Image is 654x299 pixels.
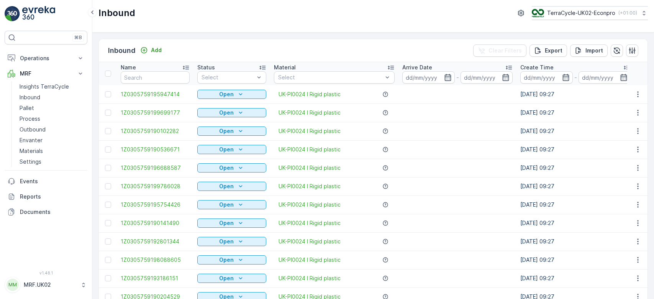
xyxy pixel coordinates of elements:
[197,145,266,154] button: Open
[105,165,111,171] div: Toggle Row Selected
[197,237,266,246] button: Open
[279,219,341,227] a: UK-PI0024 I Rigid plastic
[108,45,136,56] p: Inbound
[279,109,341,117] a: UK-PI0024 I Rigid plastic
[456,73,459,82] p: -
[121,146,190,153] span: 1Z0305759190536671
[516,214,634,232] td: [DATE] 09:27
[516,251,634,269] td: [DATE] 09:27
[105,202,111,208] div: Toggle Row Selected
[516,122,634,140] td: [DATE] 09:27
[516,103,634,122] td: [DATE] 09:27
[20,147,43,155] p: Materials
[24,281,77,289] p: MRF.UK02
[574,73,577,82] p: -
[22,6,55,21] img: logo_light-DOdMpM7g.png
[520,64,554,71] p: Create Time
[20,126,46,133] p: Outbound
[197,90,266,99] button: Open
[516,159,634,177] td: [DATE] 09:27
[121,164,190,172] a: 1Z0305759196688587
[137,46,165,55] button: Add
[16,113,87,124] a: Process
[105,128,111,134] div: Toggle Row Selected
[516,195,634,214] td: [DATE] 09:27
[105,238,111,245] div: Toggle Row Selected
[219,127,234,135] p: Open
[197,64,215,71] p: Status
[274,64,296,71] p: Material
[121,274,190,282] a: 1Z0305759193186151
[151,46,162,54] p: Add
[279,90,341,98] a: UK-PI0024 I Rigid plastic
[121,109,190,117] a: 1Z0305759199699177
[279,127,341,135] a: UK-PI0024 I Rigid plastic
[5,204,87,220] a: Documents
[219,109,234,117] p: Open
[197,163,266,172] button: Open
[121,256,190,264] a: 1Z0305759198088605
[516,140,634,159] td: [DATE] 09:27
[520,71,573,84] input: dd/mm/yyyy
[5,174,87,189] a: Events
[105,220,111,226] div: Toggle Row Selected
[579,71,631,84] input: dd/mm/yyyy
[279,256,341,264] a: UK-PI0024 I Rigid plastic
[473,44,526,57] button: Clear Filters
[20,70,72,77] p: MRF
[197,182,266,191] button: Open
[219,219,234,227] p: Open
[516,177,634,195] td: [DATE] 09:27
[279,238,341,245] a: UK-PI0024 I Rigid plastic
[16,146,87,156] a: Materials
[121,238,190,245] a: 1Z0305759192801344
[516,269,634,287] td: [DATE] 09:27
[219,146,234,153] p: Open
[20,94,40,101] p: Inbound
[121,64,136,71] p: Name
[5,66,87,81] button: MRF
[105,183,111,189] div: Toggle Row Selected
[121,90,190,98] a: 1Z0305759195947414
[516,85,634,103] td: [DATE] 09:27
[197,108,266,117] button: Open
[279,201,341,209] a: UK-PI0024 I Rigid plastic
[5,51,87,66] button: Operations
[20,54,72,62] p: Operations
[105,146,111,153] div: Toggle Row Selected
[16,92,87,103] a: Inbound
[197,200,266,209] button: Open
[5,189,87,204] a: Reports
[461,71,513,84] input: dd/mm/yyyy
[105,257,111,263] div: Toggle Row Selected
[545,47,562,54] p: Export
[618,10,637,16] p: ( +01:00 )
[279,274,341,282] span: UK-PI0024 I Rigid plastic
[219,201,234,209] p: Open
[219,274,234,282] p: Open
[279,164,341,172] a: UK-PI0024 I Rigid plastic
[532,9,544,17] img: terracycle_logo_wKaHoWT.png
[197,219,266,228] button: Open
[278,74,383,81] p: Select
[197,127,266,136] button: Open
[121,182,190,190] a: 1Z0305759199786028
[105,91,111,97] div: Toggle Row Selected
[547,9,615,17] p: TerraCycle-UK02-Econpro
[197,274,266,283] button: Open
[98,7,135,19] p: Inbound
[20,83,69,90] p: Insights TerraCycle
[121,201,190,209] a: 1Z0305759195754426
[279,146,341,153] a: UK-PI0024 I Rigid plastic
[16,103,87,113] a: Pallet
[529,44,567,57] button: Export
[20,158,41,166] p: Settings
